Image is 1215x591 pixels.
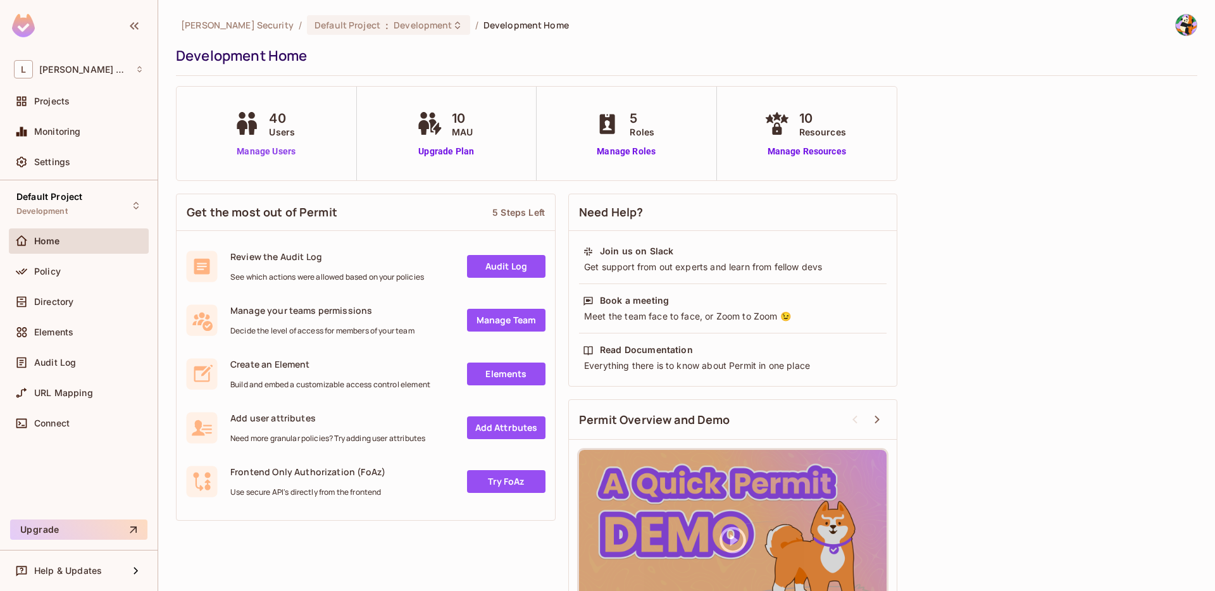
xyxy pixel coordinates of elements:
[12,14,35,37] img: SReyMgAAAABJRU5ErkJggg==
[269,109,295,128] span: 40
[230,251,424,263] span: Review the Audit Log
[467,309,545,332] a: Manage Team
[475,19,478,31] li: /
[579,204,644,220] span: Need Help?
[583,359,883,372] div: Everything there is to know about Permit in one place
[630,109,654,128] span: 5
[181,19,294,31] span: the active workspace
[600,245,673,258] div: Join us on Slack
[600,344,693,356] div: Read Documentation
[230,433,425,444] span: Need more granular policies? Try adding user attributes
[467,363,545,385] a: Elements
[315,19,380,31] span: Default Project
[1176,15,1197,35] img: David Mamistvalov
[34,157,70,167] span: Settings
[14,60,33,78] span: L
[583,310,883,323] div: Meet the team face to face, or Zoom to Zoom 😉
[39,65,129,75] span: Workspace: Lumia Security
[16,192,82,202] span: Default Project
[269,125,295,139] span: Users
[34,297,73,307] span: Directory
[452,125,473,139] span: MAU
[34,127,81,137] span: Monitoring
[592,145,661,158] a: Manage Roles
[10,519,147,540] button: Upgrade
[492,206,545,218] div: 5 Steps Left
[34,566,102,576] span: Help & Updates
[230,272,424,282] span: See which actions were allowed based on your policies
[34,236,60,246] span: Home
[299,19,302,31] li: /
[799,109,846,128] span: 10
[230,326,414,336] span: Decide the level of access for members of your team
[579,412,730,428] span: Permit Overview and Demo
[467,416,545,439] a: Add Attrbutes
[230,304,414,316] span: Manage your teams permissions
[385,20,389,30] span: :
[187,204,337,220] span: Get the most out of Permit
[483,19,569,31] span: Development Home
[16,206,68,216] span: Development
[231,145,301,158] a: Manage Users
[176,46,1191,65] div: Development Home
[34,418,70,428] span: Connect
[34,266,61,277] span: Policy
[414,145,479,158] a: Upgrade Plan
[230,380,430,390] span: Build and embed a customizable access control element
[467,470,545,493] a: Try FoAz
[452,109,473,128] span: 10
[230,487,385,497] span: Use secure API's directly from the frontend
[230,412,425,424] span: Add user attributes
[230,358,430,370] span: Create an Element
[34,327,73,337] span: Elements
[230,466,385,478] span: Frontend Only Authorization (FoAz)
[467,255,545,278] a: Audit Log
[600,294,669,307] div: Book a meeting
[394,19,452,31] span: Development
[761,145,852,158] a: Manage Resources
[630,125,654,139] span: Roles
[34,388,93,398] span: URL Mapping
[34,358,76,368] span: Audit Log
[34,96,70,106] span: Projects
[583,261,883,273] div: Get support from out experts and learn from fellow devs
[799,125,846,139] span: Resources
